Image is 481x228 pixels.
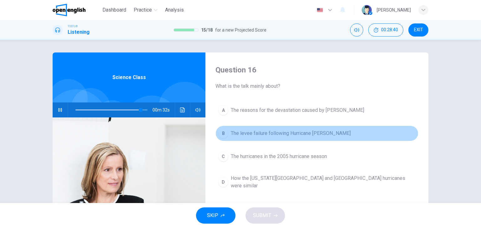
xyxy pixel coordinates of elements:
span: Analysis [165,6,184,14]
span: How the [US_STATE][GEOGRAPHIC_DATA] and [GEOGRAPHIC_DATA] hurricanes were similar [231,175,416,190]
a: OpenEnglish logo [53,4,100,16]
span: The levee failure following Hurricane [PERSON_NAME] [231,130,351,137]
span: SKIP [207,211,218,220]
button: BThe levee failure following Hurricane [PERSON_NAME] [215,126,418,141]
span: The reasons for the devastation caused by [PERSON_NAME] [231,107,364,114]
button: EXIT [408,23,428,37]
div: A [218,105,228,115]
span: 00m 32s [153,102,175,117]
span: 15 / 18 [201,26,213,34]
span: EXIT [414,27,423,32]
button: CThe hurricanes in the 2005 hurricane season [215,149,418,164]
div: [PERSON_NAME] [377,6,411,14]
button: Click to see the audio transcription [178,102,188,117]
span: for a new Projected Score [215,26,266,34]
img: en [316,8,324,12]
span: The hurricanes in the 2005 hurricane season [231,153,327,160]
span: Practice [134,6,152,14]
span: Dashboard [102,6,126,14]
h4: Question 16 [215,65,418,75]
span: Science Class [112,74,146,81]
img: Profile picture [362,5,372,15]
span: What is the talk mainly about? [215,82,418,90]
button: 00:28:40 [368,23,403,37]
span: 00:28:40 [381,27,398,32]
span: TOEFL® [68,24,78,28]
img: OpenEnglish logo [53,4,85,16]
div: D [218,177,228,187]
button: Dashboard [100,4,129,16]
h1: Listening [68,28,90,36]
div: Mute [350,23,363,37]
button: Analysis [163,4,186,16]
div: B [218,128,228,138]
button: SKIP [196,207,235,224]
div: Hide [368,23,403,37]
button: DHow the [US_STATE][GEOGRAPHIC_DATA] and [GEOGRAPHIC_DATA] hurricanes were similar [215,172,418,192]
button: AThe reasons for the devastation caused by [PERSON_NAME] [215,102,418,118]
button: Practice [131,4,160,16]
div: C [218,151,228,161]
